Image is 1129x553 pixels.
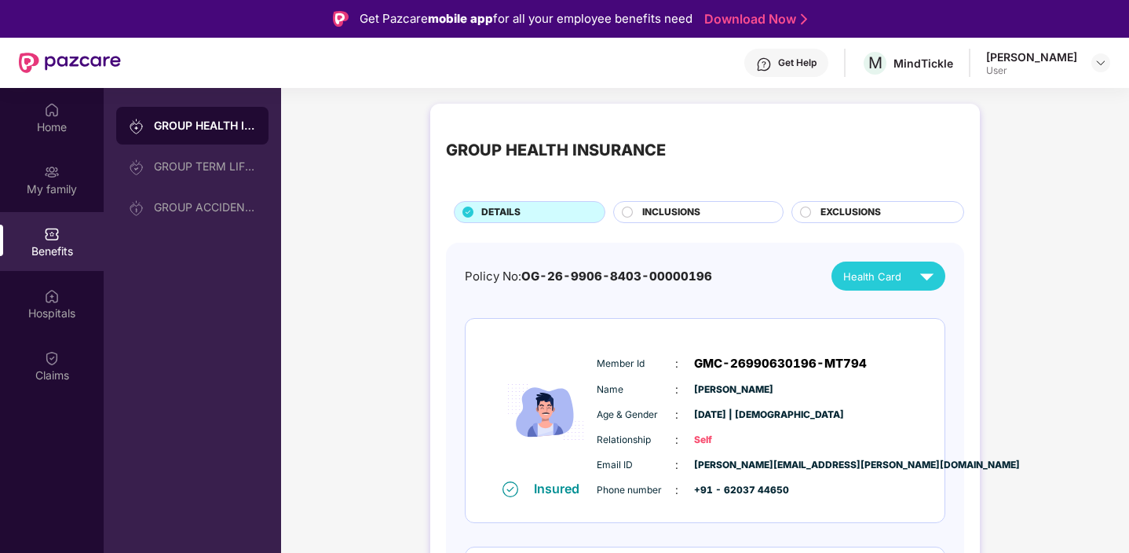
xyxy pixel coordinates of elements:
img: svg+xml;base64,PHN2ZyB3aWR0aD0iMjAiIGhlaWdodD0iMjAiIHZpZXdCb3g9IjAgMCAyMCAyMCIgZmlsbD0ibm9uZSIgeG... [44,164,60,180]
div: MindTickle [893,56,953,71]
span: : [675,381,678,398]
img: svg+xml;base64,PHN2ZyBpZD0iSG9zcGl0YWxzIiB4bWxucz0iaHR0cDovL3d3dy53My5vcmcvMjAwMC9zdmciIHdpZHRoPS... [44,288,60,304]
span: [PERSON_NAME] [694,383,773,397]
div: [PERSON_NAME] [986,49,1077,64]
span: M [868,53,882,72]
span: : [675,482,678,499]
img: svg+xml;base64,PHN2ZyB4bWxucz0iaHR0cDovL3d3dy53My5vcmcvMjAwMC9zdmciIHdpZHRoPSIxNiIgaGVpZ2h0PSIxNi... [502,482,518,497]
span: Relationship [597,433,675,448]
div: GROUP TERM LIFE INSURANCE [154,160,256,173]
img: svg+xml;base64,PHN2ZyBpZD0iSGVscC0zMngzMiIgeG1sbnM9Imh0dHA6Ly93d3cudzMub3JnLzIwMDAvc3ZnIiB3aWR0aD... [756,57,772,72]
img: svg+xml;base64,PHN2ZyB3aWR0aD0iMjAiIGhlaWdodD0iMjAiIHZpZXdCb3g9IjAgMCAyMCAyMCIgZmlsbD0ibm9uZSIgeG... [129,119,144,134]
button: Health Card [831,262,945,291]
img: icon [499,344,593,480]
span: [DATE] | [DEMOGRAPHIC_DATA] [694,408,773,423]
span: : [675,355,678,372]
span: : [675,431,678,449]
div: Policy No: [465,267,712,286]
span: Age & Gender [597,408,675,423]
div: GROUP HEALTH INSURANCE [154,118,256,134]
span: Health Card [843,269,901,284]
img: svg+xml;base64,PHN2ZyBpZD0iQ2xhaW0iIHhtbG5zPSJodHRwOi8vd3d3LnczLm9yZy8yMDAwL3N2ZyIgd2lkdGg9IjIwIi... [44,350,60,366]
img: Logo [333,11,349,27]
div: Get Help [778,57,817,69]
img: Stroke [801,11,807,27]
img: svg+xml;base64,PHN2ZyB3aWR0aD0iMjAiIGhlaWdodD0iMjAiIHZpZXdCb3g9IjAgMCAyMCAyMCIgZmlsbD0ibm9uZSIgeG... [129,159,144,175]
span: +91 - 62037 44650 [694,483,773,498]
span: GMC-26990630196-MT794 [694,354,867,373]
span: Member Id [597,357,675,372]
div: Insured [534,481,589,496]
img: svg+xml;base64,PHN2ZyB3aWR0aD0iMjAiIGhlaWdodD0iMjAiIHZpZXdCb3g9IjAgMCAyMCAyMCIgZmlsbD0ibm9uZSIgeG... [129,200,144,216]
img: svg+xml;base64,PHN2ZyBpZD0iQmVuZWZpdHMiIHhtbG5zPSJodHRwOi8vd3d3LnczLm9yZy8yMDAwL3N2ZyIgd2lkdGg9Ij... [44,226,60,242]
span: EXCLUSIONS [820,205,881,220]
span: Email ID [597,458,675,473]
div: GROUP HEALTH INSURANCE [446,138,666,163]
img: svg+xml;base64,PHN2ZyBpZD0iRHJvcGRvd24tMzJ4MzIiIHhtbG5zPSJodHRwOi8vd3d3LnczLm9yZy8yMDAwL3N2ZyIgd2... [1094,57,1107,69]
img: svg+xml;base64,PHN2ZyBpZD0iSG9tZSIgeG1sbnM9Imh0dHA6Ly93d3cudzMub3JnLzIwMDAvc3ZnIiB3aWR0aD0iMjAiIG... [44,102,60,118]
span: Name [597,383,675,397]
span: [PERSON_NAME][EMAIL_ADDRESS][PERSON_NAME][DOMAIN_NAME] [694,458,773,473]
a: Download Now [704,11,802,27]
span: : [675,406,678,423]
span: : [675,456,678,474]
div: User [986,64,1077,77]
img: New Pazcare Logo [19,53,121,73]
strong: mobile app [428,11,493,26]
span: Phone number [597,483,675,498]
span: DETAILS [481,205,521,220]
img: svg+xml;base64,PHN2ZyB4bWxucz0iaHR0cDovL3d3dy53My5vcmcvMjAwMC9zdmciIHZpZXdCb3g9IjAgMCAyNCAyNCIgd2... [913,262,941,290]
div: Get Pazcare for all your employee benefits need [360,9,692,28]
span: INCLUSIONS [642,205,700,220]
div: GROUP ACCIDENTAL INSURANCE [154,201,256,214]
span: Self [694,433,773,448]
span: OG-26-9906-8403-00000196 [521,269,712,284]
